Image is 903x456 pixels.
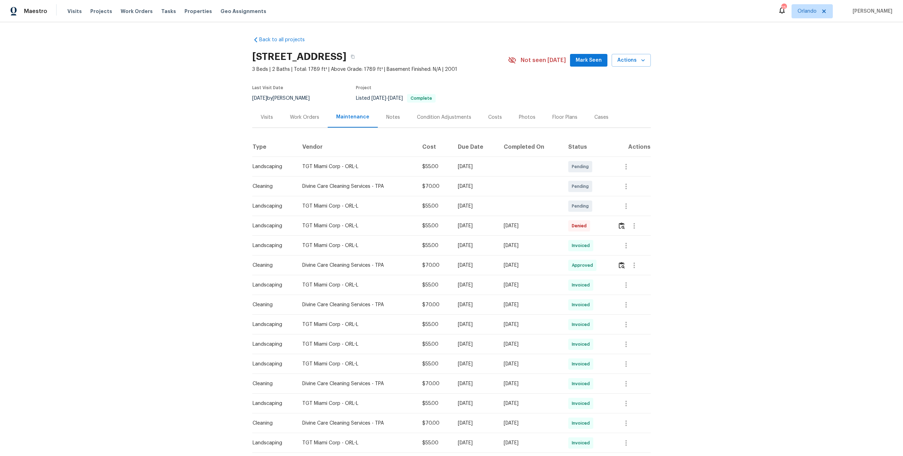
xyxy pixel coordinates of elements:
[572,301,593,308] span: Invoiced
[253,163,291,170] div: Landscaping
[504,380,557,387] div: [DATE]
[504,439,557,446] div: [DATE]
[504,341,557,348] div: [DATE]
[220,8,266,15] span: Geo Assignments
[253,203,291,210] div: Landscaping
[504,262,557,269] div: [DATE]
[572,439,593,446] span: Invoiced
[570,54,607,67] button: Mark Seen
[422,163,447,170] div: $55.00
[356,96,436,101] span: Listed
[458,183,492,190] div: [DATE]
[121,8,153,15] span: Work Orders
[422,361,447,368] div: $55.00
[612,54,651,67] button: Actions
[422,301,447,308] div: $70.00
[572,321,593,328] span: Invoiced
[422,262,447,269] div: $70.00
[371,96,403,101] span: -
[619,222,625,229] img: Review Icon
[302,163,411,170] div: TGT Miami Corp - ORL-L
[422,203,447,210] div: $55.00
[252,94,318,103] div: by [PERSON_NAME]
[422,183,447,190] div: $70.00
[24,8,47,15] span: Maestro
[458,262,492,269] div: [DATE]
[356,86,371,90] span: Project
[572,203,592,210] span: Pending
[458,222,492,229] div: [DATE]
[302,262,411,269] div: Divine Care Cleaning Services - TPA
[302,341,411,348] div: TGT Miami Corp - ORL-L
[422,242,447,249] div: $55.00
[618,217,626,234] button: Review Icon
[346,50,359,63] button: Copy Address
[458,439,492,446] div: [DATE]
[458,341,492,348] div: [DATE]
[422,341,447,348] div: $55.00
[302,380,411,387] div: Divine Care Cleaning Services - TPA
[252,53,346,60] h2: [STREET_ADDRESS]
[302,321,411,328] div: TGT Miami Corp - ORL-L
[253,301,291,308] div: Cleaning
[850,8,892,15] span: [PERSON_NAME]
[252,86,283,90] span: Last Visit Date
[781,4,786,11] div: 25
[572,163,592,170] span: Pending
[252,96,267,101] span: [DATE]
[422,282,447,289] div: $55.00
[594,114,608,121] div: Cases
[563,137,612,157] th: Status
[576,56,602,65] span: Mark Seen
[184,8,212,15] span: Properties
[90,8,112,15] span: Projects
[302,203,411,210] div: TGT Miami Corp - ORL-L
[458,203,492,210] div: [DATE]
[572,420,593,427] span: Invoiced
[612,137,651,157] th: Actions
[252,66,508,73] span: 3 Beds | 2 Baths | Total: 1789 ft² | Above Grade: 1789 ft² | Basement Finished: N/A | 2001
[253,380,291,387] div: Cleaning
[302,282,411,289] div: TGT Miami Corp - ORL-L
[458,361,492,368] div: [DATE]
[519,114,535,121] div: Photos
[290,114,319,121] div: Work Orders
[261,114,273,121] div: Visits
[302,439,411,446] div: TGT Miami Corp - ORL-L
[67,8,82,15] span: Visits
[302,222,411,229] div: TGT Miami Corp - ORL-L
[572,282,593,289] span: Invoiced
[488,114,502,121] div: Costs
[572,400,593,407] span: Invoiced
[458,380,492,387] div: [DATE]
[302,183,411,190] div: Divine Care Cleaning Services - TPA
[253,282,291,289] div: Landscaping
[504,361,557,368] div: [DATE]
[619,262,625,269] img: Review Icon
[504,400,557,407] div: [DATE]
[458,321,492,328] div: [DATE]
[422,321,447,328] div: $55.00
[253,439,291,446] div: Landscaping
[388,96,403,101] span: [DATE]
[302,361,411,368] div: TGT Miami Corp - ORL-L
[458,301,492,308] div: [DATE]
[572,341,593,348] span: Invoiced
[521,57,566,64] span: Not seen [DATE]
[253,420,291,427] div: Cleaning
[422,420,447,427] div: $70.00
[253,400,291,407] div: Landscaping
[422,380,447,387] div: $70.00
[253,242,291,249] div: Landscaping
[302,301,411,308] div: Divine Care Cleaning Services - TPA
[252,36,320,43] a: Back to all projects
[417,137,452,157] th: Cost
[253,262,291,269] div: Cleaning
[302,400,411,407] div: TGT Miami Corp - ORL-L
[161,9,176,14] span: Tasks
[458,420,492,427] div: [DATE]
[302,242,411,249] div: TGT Miami Corp - ORL-L
[253,361,291,368] div: Landscaping
[552,114,577,121] div: Floor Plans
[458,282,492,289] div: [DATE]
